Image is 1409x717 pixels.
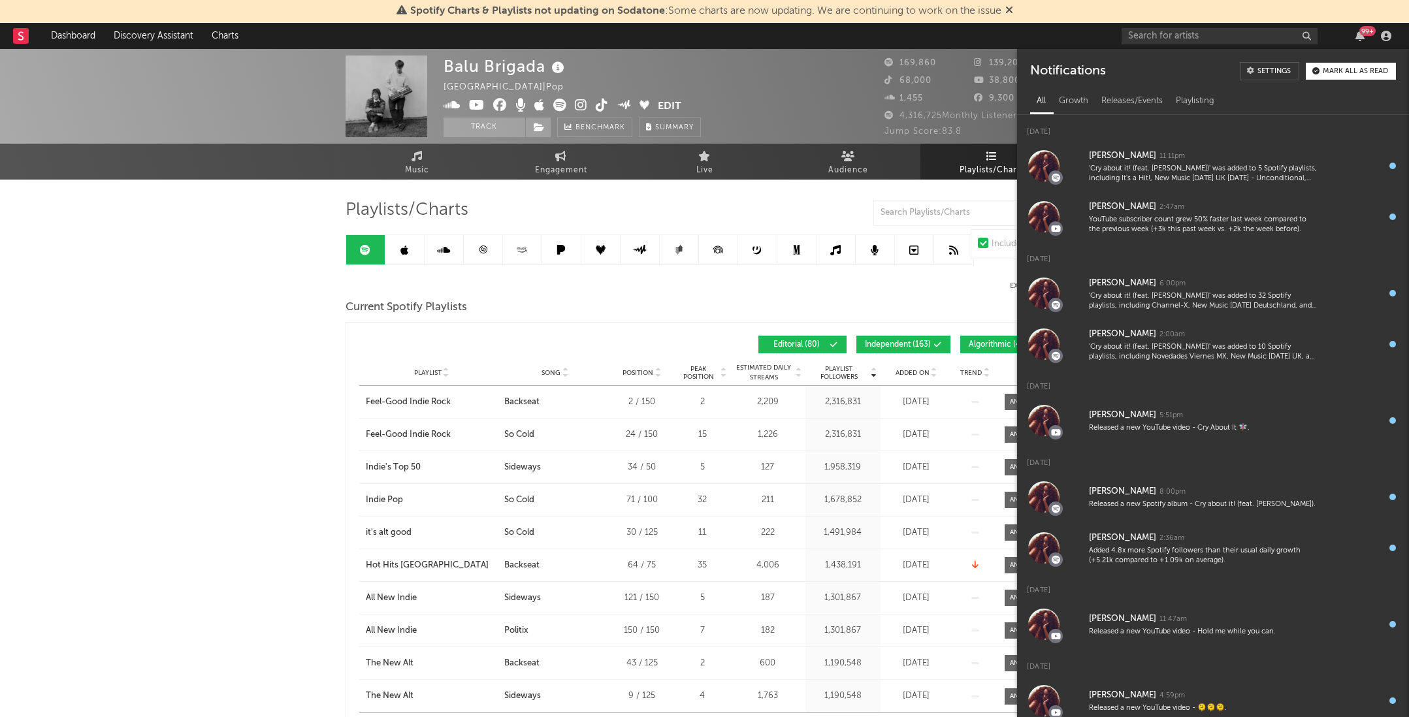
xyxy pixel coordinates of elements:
div: Released a new YouTube video - Cry About It 🧚🏾‍♀️. [1089,423,1319,433]
div: Notifications [1030,62,1105,80]
div: 15 [678,428,727,441]
span: Playlist [414,369,442,377]
div: [PERSON_NAME] [1089,688,1156,703]
div: 64 / 75 [613,559,672,572]
div: 7 [678,624,727,637]
div: 43 / 125 [613,657,672,670]
span: Estimated Daily Streams [734,363,794,383]
a: All New Indie [366,592,498,605]
a: Feel-Good Indie Rock [366,428,498,441]
a: Music [346,144,489,180]
div: 211 [734,494,802,507]
input: Search Playlists/Charts [873,200,1037,226]
div: [DATE] [884,461,949,474]
a: Hot Hits [GEOGRAPHIC_DATA] [366,559,498,572]
div: Released a new Spotify album - Cry about it! (feat. [PERSON_NAME]). [1089,500,1319,509]
div: The New Alt [366,690,413,703]
a: [PERSON_NAME]8:00pmReleased a new Spotify album - Cry about it! (feat. [PERSON_NAME]). [1017,471,1409,522]
div: 11 [678,526,727,539]
span: 68,000 [884,76,931,85]
span: Added On [896,369,930,377]
div: [PERSON_NAME] [1089,148,1156,164]
div: [DATE] [884,428,949,441]
div: Backseat [504,396,540,409]
a: Audience [777,144,920,180]
a: The New Alt [366,657,498,670]
span: Song [542,369,560,377]
div: 5:51pm [1159,411,1183,421]
div: 2:47am [1159,202,1184,212]
div: 1,678,852 [809,494,877,507]
div: 5 [678,461,727,474]
div: Mark all as read [1323,68,1388,75]
div: [PERSON_NAME] [1089,530,1156,546]
div: 2 / 150 [613,396,672,409]
div: So Cold [504,526,534,539]
span: Engagement [535,163,587,178]
span: 4,316,725 Monthly Listeners [884,112,1022,120]
button: Summary [639,118,701,137]
div: 1,301,867 [809,592,877,605]
div: Hot Hits [GEOGRAPHIC_DATA] [366,559,489,572]
div: [PERSON_NAME] [1089,407,1156,423]
div: 1,438,191 [809,559,877,572]
div: Feel-Good Indie Rock [366,428,451,441]
div: 8:00pm [1159,487,1186,497]
div: 187 [734,592,802,605]
span: 38,800 [974,76,1020,85]
a: [PERSON_NAME]2:47amYouTube subscriber count grew 50% faster last week compared to the previous we... [1017,191,1409,242]
div: 121 / 150 [613,592,672,605]
div: [DATE] [884,526,949,539]
div: All [1030,90,1052,112]
div: [DATE] [884,624,949,637]
a: Indie's Top 50 [366,461,498,474]
div: All New Indie [366,624,417,637]
div: [PERSON_NAME] [1089,484,1156,500]
a: [PERSON_NAME]5:51pmReleased a new YouTube video - Cry About It 🧚🏾‍♀️. [1017,395,1409,446]
div: 9 / 125 [613,690,672,703]
div: 4,006 [734,559,802,572]
span: Peak Position [678,365,719,381]
button: Edit [658,99,681,115]
div: 4:59pm [1159,691,1185,701]
div: 1,763 [734,690,802,703]
a: it's alt good [366,526,498,539]
a: [PERSON_NAME]11:11pm'Cry about it! (feat. [PERSON_NAME])' was added to 5 Spotify playlists, inclu... [1017,140,1409,191]
div: [PERSON_NAME] [1089,199,1156,215]
a: Benchmark [557,118,632,137]
span: Jump Score: 83.8 [884,127,962,136]
span: 169,860 [884,59,936,67]
span: Position [623,369,653,377]
div: Growth [1052,90,1095,112]
div: So Cold [504,428,534,441]
div: 182 [734,624,802,637]
a: Dashboard [42,23,105,49]
div: All New Indie [366,592,417,605]
button: Mark all as read [1306,63,1396,80]
div: Sideways [504,690,541,703]
button: Algorithmic(477) [960,336,1050,353]
div: 4 [678,690,727,703]
span: 139,209 [974,59,1024,67]
div: 30 / 125 [613,526,672,539]
div: [DATE] [884,657,949,670]
a: Live [633,144,777,180]
div: [DATE] [884,396,949,409]
div: 34 / 50 [613,461,672,474]
div: 600 [734,657,802,670]
div: 127 [734,461,802,474]
div: 5 [678,592,727,605]
div: 2,209 [734,396,802,409]
div: 1,958,319 [809,461,877,474]
div: 222 [734,526,802,539]
div: [PERSON_NAME] [1089,611,1156,627]
div: 1,491,984 [809,526,877,539]
div: [PERSON_NAME] [1089,327,1156,342]
div: [DATE] [1017,242,1409,268]
span: : Some charts are now updating. We are continuing to work on the issue [410,6,1001,16]
div: Sideways [504,461,541,474]
div: [DATE] [1017,115,1409,140]
button: Independent(163) [856,336,950,353]
div: 11:11pm [1159,151,1185,161]
div: 2 [678,657,727,670]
